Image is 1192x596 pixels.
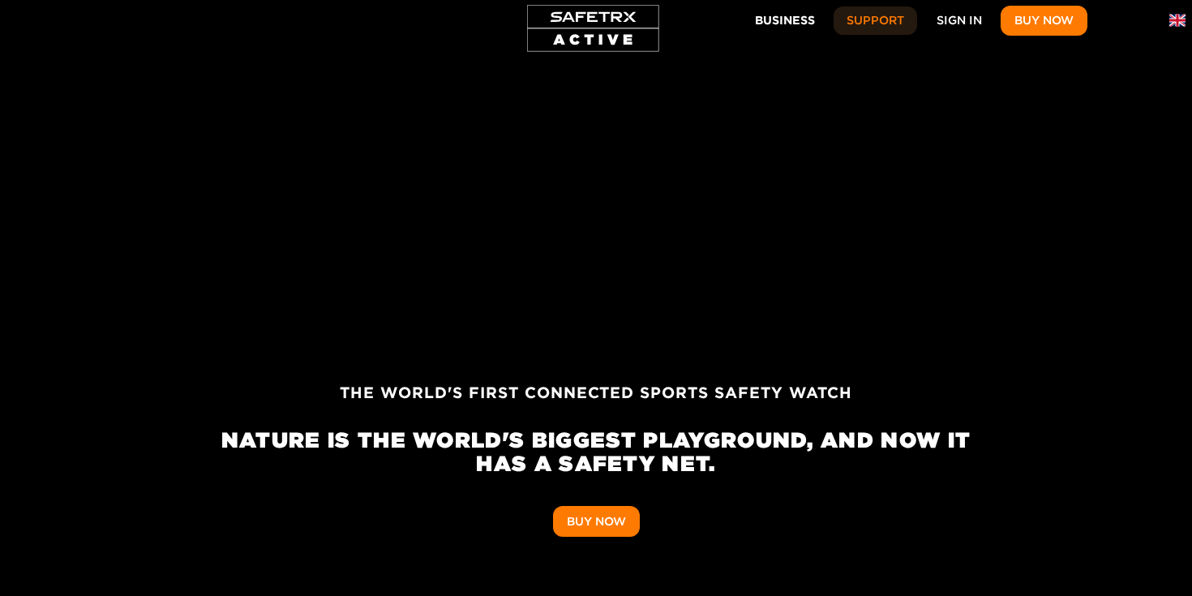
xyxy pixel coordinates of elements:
button: Buy Now [553,506,640,536]
img: en [1169,12,1186,28]
h4: THE WORLD'S FIRST CONNECTED SPORTS SAFETY WATCH [221,384,971,401]
button: Business [742,5,828,35]
h1: NATURE IS THE WORLD'S BIGGEST PLAYGROUND, AND NOW IT HAS A SAFETY NET. [221,428,971,475]
a: Support [833,6,918,36]
span: Buy Now [1014,11,1074,31]
span: Sign In [937,11,982,31]
a: Sign In [923,6,996,36]
span: Business [755,11,815,31]
span: Buy Now [567,512,626,532]
span: Support [847,11,904,31]
button: Buy Now [1001,6,1087,36]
